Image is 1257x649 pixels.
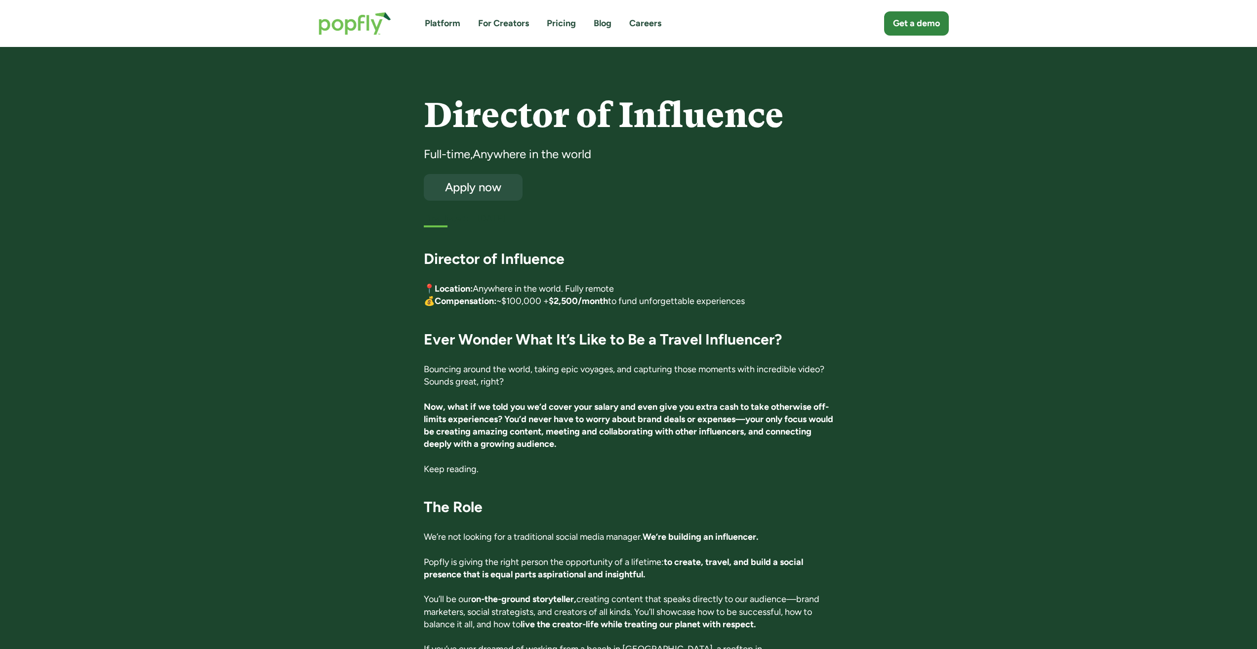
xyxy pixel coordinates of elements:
[424,283,833,307] p: 📍 Anywhere in the world. Fully remote 💰 ~$100,000 + to fund unforgettable experiences
[424,401,833,450] strong: Now, what if we told you we’d cover your salary and even give you extra cash to take otherwise of...
[478,213,833,225] div: [DATE]
[424,250,565,268] strong: Director of Influence
[473,146,591,162] div: Anywhere in the world
[471,594,576,605] strong: on-the-ground storyteller,
[629,17,661,30] a: Careers
[424,498,483,516] strong: The Role
[893,17,940,30] div: Get a demo
[435,296,496,306] strong: Compensation:
[424,556,833,581] p: Popfly is giving the right person the opportunity of a lifetime:
[884,11,949,36] a: Get a demo
[433,181,514,193] div: Apply now
[424,213,469,225] h5: First listed:
[435,283,473,294] strong: Location:
[478,17,529,30] a: For Creators
[549,296,608,306] strong: $2,500/month
[309,2,401,45] a: home
[424,363,833,388] p: Bouncing around the world, taking epic voyages, and capturing those moments with incredible video...
[424,146,470,162] div: Full-time
[424,174,523,201] a: Apply now
[424,96,833,134] h4: Director of Influence
[424,593,833,631] p: You’ll be our creating content that speaks directly to our audience—brand marketers, social strat...
[547,17,576,30] a: Pricing
[594,17,611,30] a: Blog
[424,463,833,476] p: Keep reading.
[425,17,460,30] a: Platform
[424,330,782,348] strong: Ever Wonder What It’s Like to Be a Travel Influencer?
[424,557,803,580] strong: to create, travel, and build a social presence that is equal parts aspirational and insightful.
[643,531,758,542] strong: We’re building an influencer.
[470,146,473,162] div: ,
[521,619,756,630] strong: live the creator-life while treating our planet with respect.
[424,531,833,543] p: We’re not looking for a traditional social media manager.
